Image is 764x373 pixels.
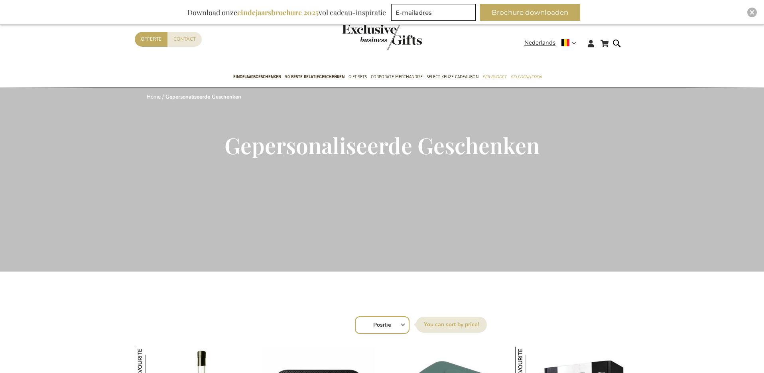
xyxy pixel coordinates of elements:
b: eindejaarsbrochure 2025 [237,8,319,17]
div: Close [747,8,757,17]
div: Download onze vol cadeau-inspiratie [184,4,390,21]
img: Exclusive Business gifts logo [342,24,422,50]
form: marketing offers and promotions [391,4,478,23]
span: Corporate Merchandise [371,73,423,81]
span: Per Budget [482,73,506,81]
button: Brochure downloaden [480,4,580,21]
a: Offerte [135,32,167,47]
img: Close [750,10,754,15]
span: Eindejaarsgeschenken [233,73,281,81]
a: Home [147,93,161,101]
span: Select Keuze Cadeaubon [427,73,478,81]
a: Contact [167,32,202,47]
input: E-mailadres [391,4,476,21]
span: Nederlands [524,38,555,48]
span: Gift Sets [349,73,367,81]
div: Nederlands [524,38,581,48]
span: 50 beste relatiegeschenken [285,73,345,81]
span: Gepersonaliseerde Geschenken [224,130,540,160]
span: Gelegenheden [510,73,541,81]
strong: Gepersonaliseerde Geschenken [165,93,241,101]
a: store logo [342,24,382,50]
label: Sorteer op [416,317,487,333]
